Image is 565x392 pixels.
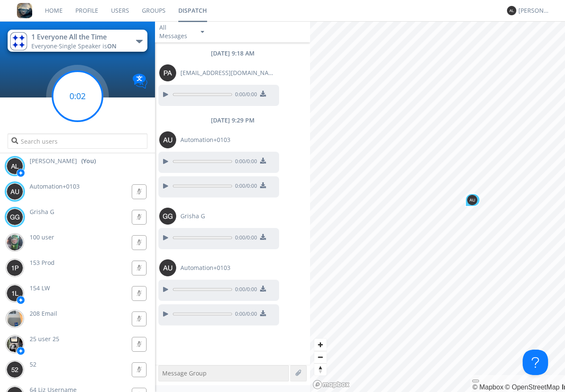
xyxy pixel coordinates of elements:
img: download media button [260,91,266,97]
button: Reset bearing to north [314,363,327,375]
img: 373638.png [6,183,23,200]
img: caret-down-sm.svg [201,31,204,33]
span: 153 Prod [30,259,55,267]
img: 373638.png [467,195,477,205]
input: Search users [8,133,147,149]
div: [PERSON_NAME] [518,6,550,15]
span: 0:00 / 0:00 [232,286,257,295]
span: 208 Email [30,309,57,317]
button: 1 Everyone All the TimeEveryone·Single Speaker isON [8,30,147,52]
img: 373638.png [159,64,176,81]
span: 0:00 / 0:00 [232,182,257,192]
span: Automation+0103 [30,182,80,190]
img: 373638.png [159,259,176,276]
span: [EMAIL_ADDRESS][DOMAIN_NAME] [180,69,274,77]
div: [DATE] 9:18 AM [155,49,310,58]
span: Single Speaker is [59,42,116,50]
span: 25 user 25 [30,335,59,343]
span: Automation+0103 [180,136,230,144]
img: 8ff700cf5bab4eb8a436322861af2272 [17,3,32,18]
span: Grisha G [180,212,205,220]
img: 373638.png [6,158,23,175]
span: 0:00 / 0:00 [232,234,257,243]
span: 100 user [30,233,54,241]
div: Map marker [465,193,480,207]
img: Translation enabled [133,74,147,89]
span: 0:00 / 0:00 [232,158,257,167]
span: ON [107,42,116,50]
a: Mapbox logo [313,380,350,389]
img: 373638.png [159,131,176,148]
img: download media button [260,158,266,164]
a: Mapbox [472,384,503,391]
img: 373638.png [6,285,23,302]
img: download media button [260,310,266,316]
iframe: Toggle Customer Support [523,350,548,375]
span: 154 LW [30,284,50,292]
div: All Messages [159,23,193,40]
img: 373638.png [6,259,23,276]
img: 373638.png [507,6,516,15]
img: 30b4fc036c134896bbcaf3271c59502e [6,336,23,353]
div: 1 Everyone All the Time [31,32,127,42]
img: 31c91c2a7426418da1df40c869a31053 [10,32,27,50]
img: 373638.png [159,208,176,225]
img: 373638.png [6,209,23,225]
span: Automation+0103 [180,264,230,272]
button: Toggle attribution [472,380,479,382]
a: OpenStreetMap [505,384,559,391]
div: (You) [81,157,96,165]
span: 52 [30,360,36,368]
div: Everyone · [31,42,127,50]
img: 3033231c3467409ebb9b61612edb4bdd [6,310,23,327]
span: Reset bearing to north [314,364,327,375]
button: Zoom in [314,339,327,351]
img: download media button [260,234,266,240]
img: download media button [260,182,266,188]
button: Zoom out [314,351,327,363]
div: [DATE] 9:29 PM [155,116,310,125]
span: Grisha G [30,208,54,216]
span: 0:00 / 0:00 [232,310,257,320]
img: 373638.png [6,361,23,378]
img: download media button [260,286,266,292]
span: [PERSON_NAME] [30,157,77,165]
img: f5492b4a00e34d15b9b3de1d9f23d579 [6,234,23,251]
span: 0:00 / 0:00 [232,91,257,100]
